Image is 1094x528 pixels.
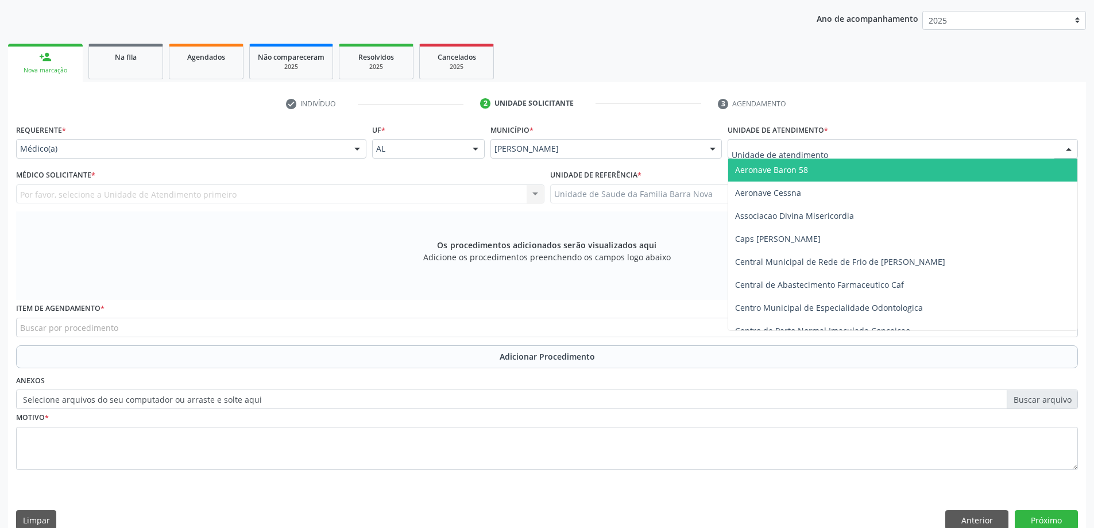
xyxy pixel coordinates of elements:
span: Aeronave Baron 58 [735,164,808,175]
span: Na fila [115,52,137,62]
span: Central Municipal de Rede de Frio de [PERSON_NAME] [735,256,945,267]
label: Unidade de atendimento [728,121,828,139]
label: UF [372,121,385,139]
div: 2025 [347,63,405,71]
div: 2025 [428,63,485,71]
span: Aeronave Cessna [735,187,801,198]
label: Município [490,121,534,139]
label: Médico Solicitante [16,167,95,184]
div: person_add [39,51,52,63]
span: Não compareceram [258,52,324,62]
span: Médico(a) [20,143,343,155]
div: 2 [480,98,490,109]
label: Anexos [16,372,45,390]
span: AL [376,143,462,155]
label: Item de agendamento [16,300,105,318]
span: Adicionar Procedimento [500,350,595,363]
span: Buscar por procedimento [20,322,118,334]
span: Centro de Parto Normal Imaculada Conceicao [735,325,910,336]
span: Cancelados [438,52,476,62]
span: Centro Municipal de Especialidade Odontologica [735,302,923,313]
div: Unidade solicitante [494,98,574,109]
span: [PERSON_NAME] [494,143,698,155]
span: Resolvidos [358,52,394,62]
input: Unidade de atendimento [732,143,1054,166]
label: Motivo [16,409,49,427]
label: Requerente [16,121,66,139]
div: 2025 [258,63,324,71]
span: Caps [PERSON_NAME] [735,233,821,244]
div: Nova marcação [16,66,75,75]
span: Os procedimentos adicionados serão visualizados aqui [437,239,656,251]
span: Associacao Divina Misericordia [735,210,854,221]
button: Adicionar Procedimento [16,345,1078,368]
span: Agendados [187,52,225,62]
label: Unidade de referência [550,167,641,184]
span: Adicione os procedimentos preenchendo os campos logo abaixo [423,251,671,263]
span: Central de Abastecimento Farmaceutico Caf [735,279,904,290]
p: Ano de acompanhamento [817,11,918,25]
